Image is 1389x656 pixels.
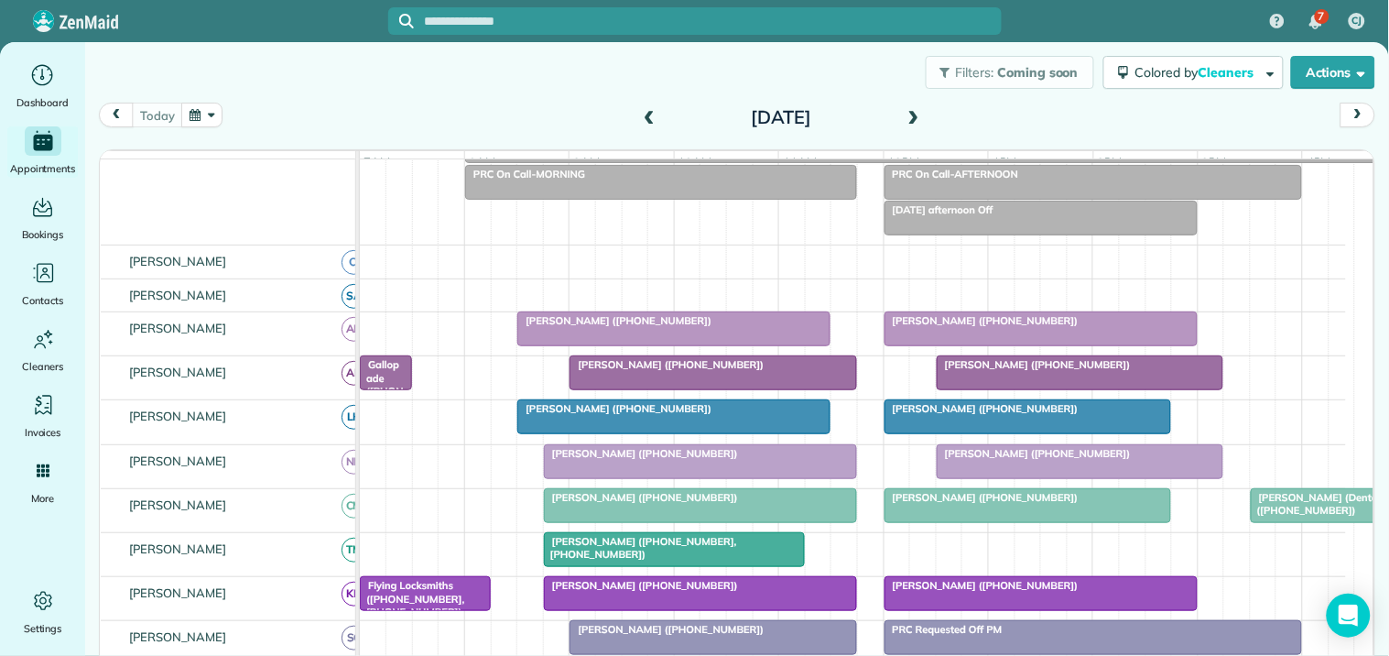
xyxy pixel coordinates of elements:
span: 3pm [1199,155,1231,169]
span: Invoices [25,423,61,442]
span: Filters: [956,64,994,81]
span: [PERSON_NAME] [125,409,231,423]
span: [PERSON_NAME] ([PHONE_NUMBER]) [884,491,1080,504]
a: Bookings [7,192,78,244]
span: [PERSON_NAME] [125,629,231,644]
span: CJ [342,250,366,275]
span: PRC Requested Off PM [884,623,1004,636]
span: LH [342,405,366,430]
span: [PERSON_NAME] ([PHONE_NUMBER]) [884,402,1080,415]
span: 11am [779,155,820,169]
button: today [132,103,182,127]
span: 4pm [1303,155,1335,169]
a: Settings [7,586,78,638]
span: [PERSON_NAME] ([PHONE_NUMBER], [PHONE_NUMBER]) [543,535,737,561]
span: [PERSON_NAME] ([PHONE_NUMBER]) [936,358,1132,371]
span: KD [342,582,366,607]
span: PRC On Call-AFTERNOON [884,168,1020,180]
h2: [DATE] [667,107,895,127]
a: Invoices [7,390,78,442]
span: SA [342,284,366,309]
span: AH [342,317,366,342]
span: Colored by [1135,64,1260,81]
span: [PERSON_NAME] [125,585,231,600]
span: [PERSON_NAME] ([PHONE_NUMBER]) [543,447,739,460]
span: Dashboard [16,93,69,112]
span: [DATE] afternoon Off [884,203,994,216]
span: 1pm [989,155,1021,169]
span: [PERSON_NAME] [125,254,231,268]
span: [PERSON_NAME] ([PHONE_NUMBER]) [516,402,712,415]
span: Cleaners [1199,64,1257,81]
span: More [31,489,54,508]
span: 7am [360,155,394,169]
span: 7 [1318,9,1325,24]
span: Bookings [22,225,64,244]
div: Open Intercom Messenger [1327,594,1371,638]
span: 10am [675,155,716,169]
span: [PERSON_NAME] [125,321,231,335]
span: [PERSON_NAME] ([PHONE_NUMBER]) [543,491,739,504]
span: 8am [465,155,499,169]
div: 7 unread notifications [1297,2,1335,42]
span: Settings [24,619,62,638]
span: 2pm [1094,155,1126,169]
span: Cleaners [22,357,63,376]
span: AR [342,361,366,386]
span: [PERSON_NAME] ([PHONE_NUMBER]) [516,314,712,327]
svg: Focus search [399,14,414,28]
span: [PERSON_NAME] ([PHONE_NUMBER]) [569,358,765,371]
a: Contacts [7,258,78,310]
span: TM [342,538,366,563]
span: CM [342,494,366,519]
span: [PERSON_NAME] [125,454,231,468]
span: [PERSON_NAME] ([PHONE_NUMBER]) [936,447,1132,460]
span: [PERSON_NAME] ([PHONE_NUMBER]) [569,623,765,636]
span: 9am [570,155,603,169]
span: SC [342,626,366,651]
span: Flying Locksmiths ([PHONE_NUMBER], [PHONE_NUMBER]) [359,579,464,618]
a: Dashboard [7,60,78,112]
span: CJ [1352,14,1362,28]
button: next [1340,103,1375,127]
span: [PERSON_NAME] ([PHONE_NUMBER]) [543,579,739,592]
button: prev [99,103,134,127]
span: [PERSON_NAME] [125,497,231,512]
span: [PERSON_NAME] ([PHONE_NUMBER]) [884,314,1080,327]
span: Gallopade ([PHONE_NUMBER], [PHONE_NUMBER]) [359,358,404,464]
button: Colored byCleaners [1103,56,1284,89]
span: 12pm [884,155,924,169]
button: Actions [1291,56,1375,89]
span: [PERSON_NAME] [125,365,231,379]
span: [PERSON_NAME] [125,288,231,302]
span: ND [342,450,366,475]
a: Appointments [7,126,78,178]
button: Focus search [388,14,414,28]
span: PRC On Call-MORNING [464,168,586,180]
span: Coming soon [997,64,1080,81]
span: Appointments [10,159,76,178]
a: Cleaners [7,324,78,376]
span: [PERSON_NAME] ([PHONE_NUMBER]) [884,579,1080,592]
span: Contacts [22,291,63,310]
span: [PERSON_NAME] [125,541,231,556]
